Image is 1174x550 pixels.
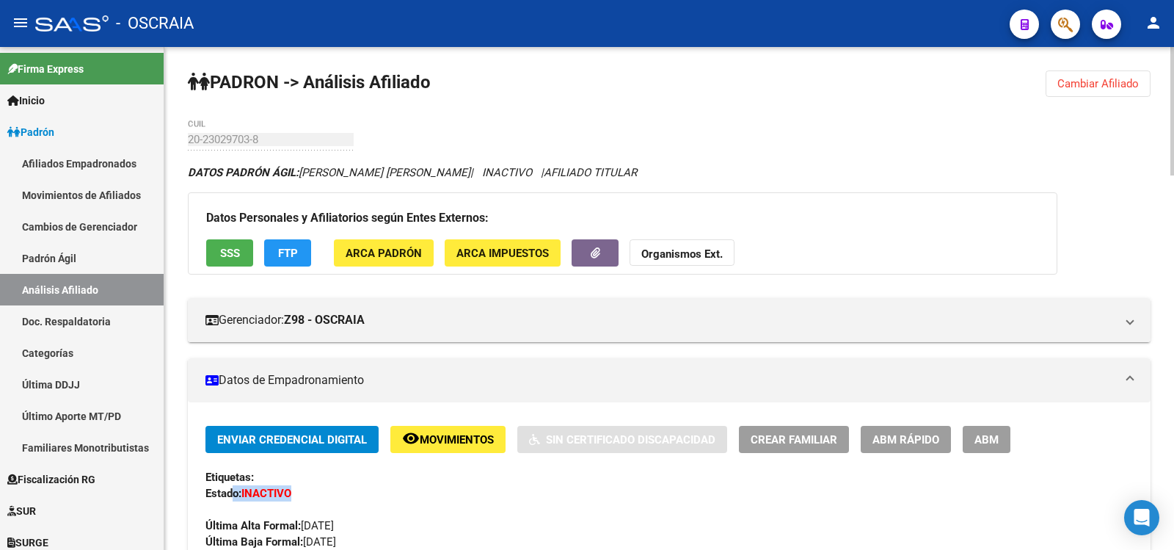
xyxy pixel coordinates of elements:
[7,93,45,109] span: Inicio
[7,471,95,488] span: Fiscalización RG
[974,433,999,446] span: ABM
[872,433,939,446] span: ABM Rápido
[264,239,311,267] button: FTP
[963,426,1010,453] button: ABM
[205,519,301,532] strong: Última Alta Formal:
[445,239,561,267] button: ARCA Impuestos
[284,312,365,328] strong: Z98 - OSCRAIA
[1046,70,1151,97] button: Cambiar Afiliado
[7,124,54,140] span: Padrón
[751,433,837,446] span: Crear Familiar
[641,247,723,261] strong: Organismos Ext.
[205,535,336,549] span: [DATE]
[217,433,367,446] span: Enviar Credencial Digital
[205,471,254,484] strong: Etiquetas:
[206,208,1039,228] h3: Datos Personales y Afiliatorios según Entes Externos:
[7,503,36,519] span: SUR
[12,14,29,32] mat-icon: menu
[205,487,241,500] strong: Estado:
[116,7,194,40] span: - OSCRAIA
[241,487,291,500] strong: INACTIVO
[220,247,240,260] span: SSS
[517,426,727,453] button: Sin Certificado Discapacidad
[205,312,1115,328] mat-panel-title: Gerenciador:
[188,166,637,179] i: | INACTIVO |
[188,166,470,179] span: [PERSON_NAME] [PERSON_NAME]
[7,61,84,77] span: Firma Express
[544,166,637,179] span: AFILIADO TITULAR
[402,430,420,447] mat-icon: remove_red_eye
[1145,14,1162,32] mat-icon: person
[630,239,734,267] button: Organismos Ext.
[334,239,434,267] button: ARCA Padrón
[205,372,1115,388] mat-panel-title: Datos de Empadronamiento
[205,519,334,532] span: [DATE]
[205,426,379,453] button: Enviar Credencial Digital
[188,166,299,179] strong: DATOS PADRÓN ÁGIL:
[188,358,1151,402] mat-expansion-panel-header: Datos de Empadronamiento
[206,239,253,267] button: SSS
[205,535,303,549] strong: Última Baja Formal:
[739,426,849,453] button: Crear Familiar
[346,247,422,260] span: ARCA Padrón
[188,298,1151,342] mat-expansion-panel-header: Gerenciador:Z98 - OSCRAIA
[390,426,506,453] button: Movimientos
[546,433,715,446] span: Sin Certificado Discapacidad
[420,433,494,446] span: Movimientos
[1057,77,1139,90] span: Cambiar Afiliado
[278,247,298,260] span: FTP
[456,247,549,260] span: ARCA Impuestos
[1124,500,1159,535] div: Open Intercom Messenger
[861,426,951,453] button: ABM Rápido
[188,72,431,93] strong: PADRON -> Análisis Afiliado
